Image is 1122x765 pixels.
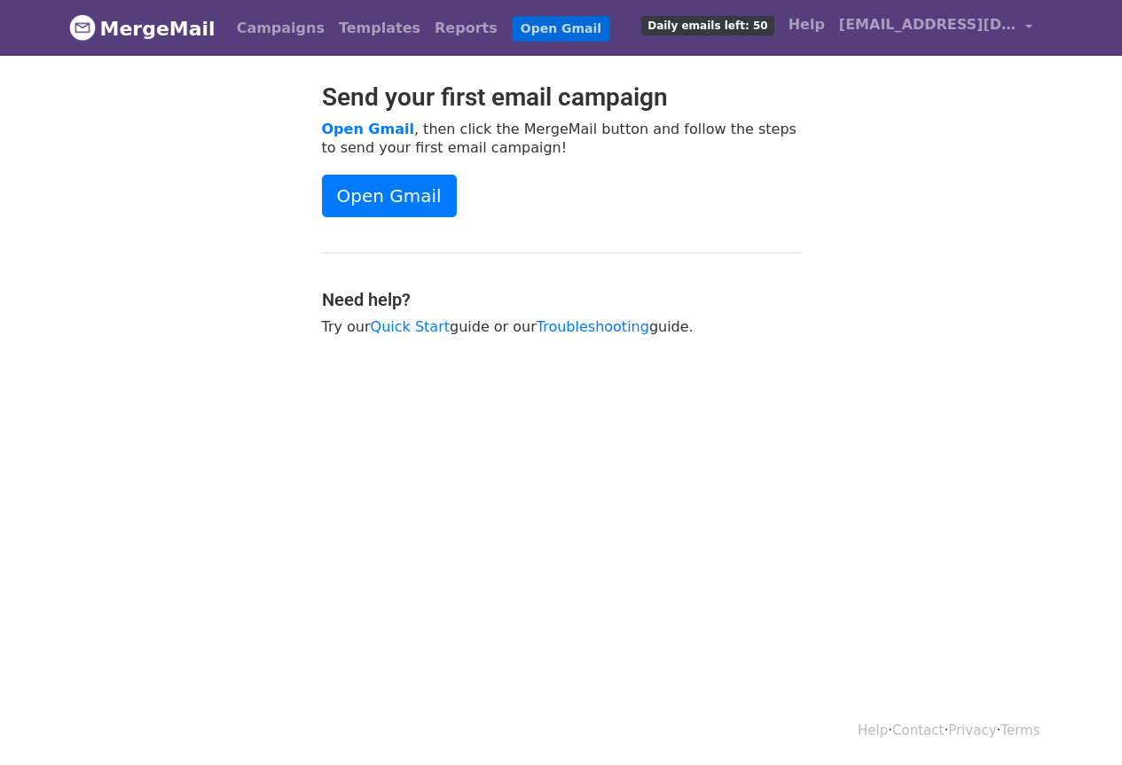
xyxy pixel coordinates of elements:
[322,289,801,310] h4: Need help?
[69,14,96,41] img: MergeMail logo
[322,317,801,336] p: Try our guide or our guide.
[832,7,1040,49] a: [EMAIL_ADDRESS][DOMAIN_NAME]
[371,318,450,335] a: Quick Start
[634,7,781,43] a: Daily emails left: 50
[322,120,801,157] p: , then click the MergeMail button and follow the steps to send your first email campaign!
[1000,722,1040,738] a: Terms
[1033,680,1122,765] iframe: Chat Widget
[332,11,428,46] a: Templates
[839,14,1016,35] span: [EMAIL_ADDRESS][DOMAIN_NAME]
[322,175,457,217] a: Open Gmail
[892,722,944,738] a: Contact
[858,722,888,738] a: Help
[537,318,649,335] a: Troubleshooting
[948,722,996,738] a: Privacy
[230,11,332,46] a: Campaigns
[512,16,610,42] a: Open Gmail
[69,10,216,47] a: MergeMail
[641,16,773,35] span: Daily emails left: 50
[322,121,414,137] a: Open Gmail
[428,11,505,46] a: Reports
[322,82,801,113] h2: Send your first email campaign
[781,7,832,43] a: Help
